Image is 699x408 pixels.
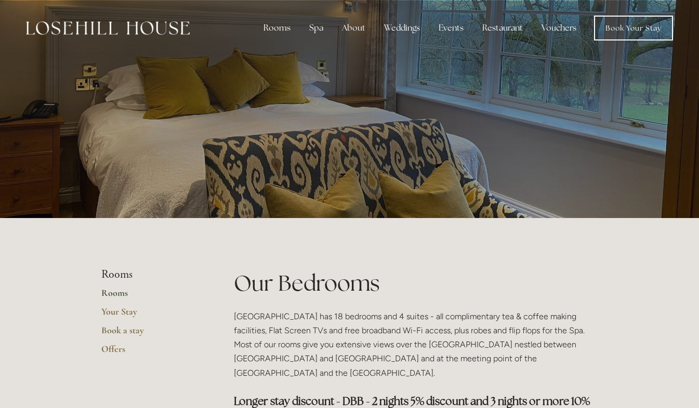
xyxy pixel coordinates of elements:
a: Offers [101,343,201,362]
div: About [334,18,374,38]
div: Events [430,18,472,38]
div: Restaurant [474,18,531,38]
div: Weddings [376,18,428,38]
img: Losehill House [26,21,190,35]
p: [GEOGRAPHIC_DATA] has 18 bedrooms and 4 suites - all complimentary tea & coffee making facilities... [234,309,598,380]
div: Rooms [255,18,299,38]
a: Rooms [101,287,201,306]
a: Book a stay [101,324,201,343]
h1: Our Bedrooms [234,268,598,298]
div: Spa [301,18,332,38]
a: Book Your Stay [594,16,673,40]
li: Rooms [101,268,201,281]
a: Your Stay [101,306,201,324]
a: Vouchers [533,18,585,38]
